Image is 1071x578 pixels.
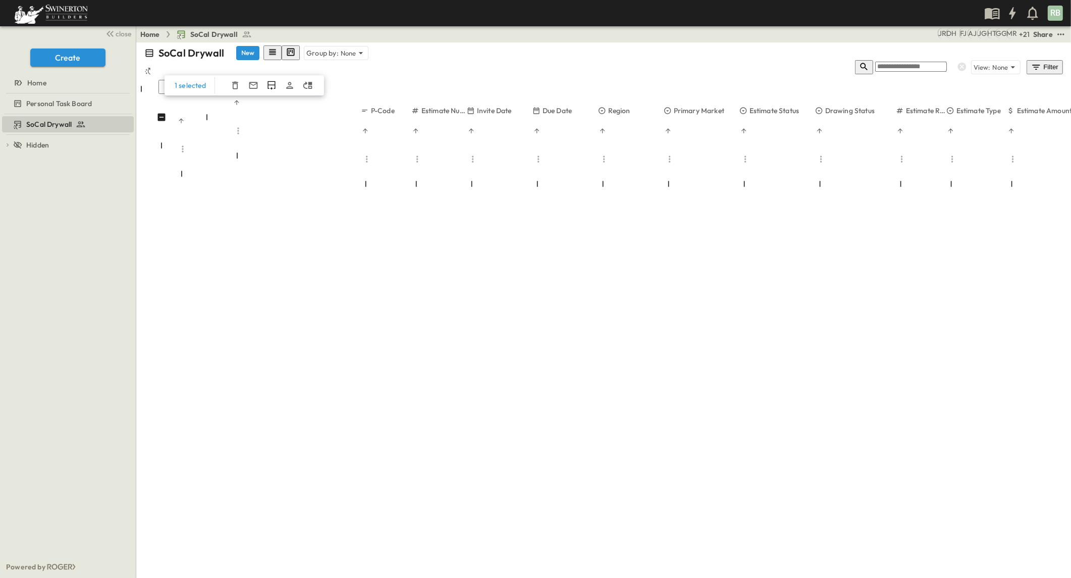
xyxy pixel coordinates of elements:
[306,48,339,58] p: Group by:
[2,117,132,131] a: SoCal Drywall
[987,28,997,38] div: Haaris Tahmas (haaris.tahmas@swinerton.com)
[1031,62,1059,73] div: Filter
[968,28,977,38] div: Anthony Jimenez (anthony.jimenez@swinerton.com)
[896,126,905,135] button: Sort
[341,48,356,58] p: None
[995,28,1007,38] div: Gerrad Gerber (gerrad.gerber@swinerton.com)
[2,95,134,112] div: Personal Task Boardtest
[1019,29,1029,39] p: + 21
[1047,5,1064,22] button: RB
[411,153,423,165] button: Menu
[946,126,955,135] button: Sort
[27,78,46,88] span: Home
[1007,126,1016,135] button: Sort
[190,29,238,39] span: SoCal Drywall
[421,106,467,116] p: Estimate Number
[467,126,476,135] button: Sort
[946,153,958,165] button: Menu
[1048,6,1063,21] div: RB
[284,79,296,91] button: Assign Owner
[815,153,827,165] button: Menu
[361,126,370,135] button: Sort
[175,80,206,90] p: 1 selected
[140,29,258,39] nav: breadcrumbs
[232,125,244,137] button: Menu
[411,126,420,135] button: Sort
[158,46,224,60] p: SoCal Drywall
[739,126,748,135] button: Sort
[543,106,572,116] p: Due Date
[232,98,241,107] button: Sort
[1027,60,1063,74] button: Filter
[1007,153,1019,165] button: Menu
[116,29,132,39] span: close
[467,153,479,165] button: Menu
[282,45,300,60] button: kanban view
[959,28,967,38] div: Francisco J. Sanchez (frsanchez@swinerton.com)
[896,153,908,165] button: Menu
[815,126,824,135] button: Sort
[956,106,1001,116] p: Estimate Type
[674,106,724,116] p: Primary Market
[977,28,987,38] div: Jorge Garcia (jorgarcia@swinerton.com)
[664,153,676,165] button: Menu
[30,49,105,67] button: Create
[263,45,282,60] button: row view
[2,116,134,132] div: SoCal Drywalltest
[906,106,946,116] p: Estimate Round
[664,126,673,135] button: Sort
[1006,28,1017,38] div: Meghana Raj (meghana.raj@swinerton.com)
[477,106,512,116] p: Invite Date
[739,153,752,165] button: Menu
[26,99,92,109] span: Personal Task Board
[177,77,202,106] div: #
[946,28,956,38] div: Daryll Hayward (daryll.hayward@swinerton.com)
[265,79,278,91] button: Duplicate Row(s)
[598,153,610,165] button: Menu
[177,116,186,125] button: Sort
[176,29,252,39] a: SoCal Drywall
[101,26,134,40] button: close
[361,153,373,165] button: Menu
[158,80,173,94] input: Unselect all rows
[202,77,232,106] div: Info
[749,106,799,116] p: Estimate Status
[608,106,630,116] p: Region
[302,79,314,91] button: Move To
[825,106,875,116] p: Drawing Status
[532,153,545,165] button: Menu
[2,97,132,111] a: Personal Task Board
[993,62,1008,72] p: None
[26,119,72,129] span: SoCal Drywall
[1033,29,1053,39] div: Share
[12,3,90,24] img: 6c363589ada0b36f064d841b69d3a419a338230e66bb0a533688fa5cc3e9e735.png
[2,76,132,90] a: Home
[532,126,542,135] button: Sort
[236,46,259,60] button: New
[371,106,395,116] p: P-Code
[177,143,189,155] button: Menu
[263,45,300,60] div: table view
[598,126,607,135] button: Sort
[26,140,49,150] span: Hidden
[974,63,991,72] p: View:
[1055,28,1067,40] button: test
[938,28,946,38] div: Joshua Russell (joshua.russell@swinerton.com)
[140,29,160,39] a: Home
